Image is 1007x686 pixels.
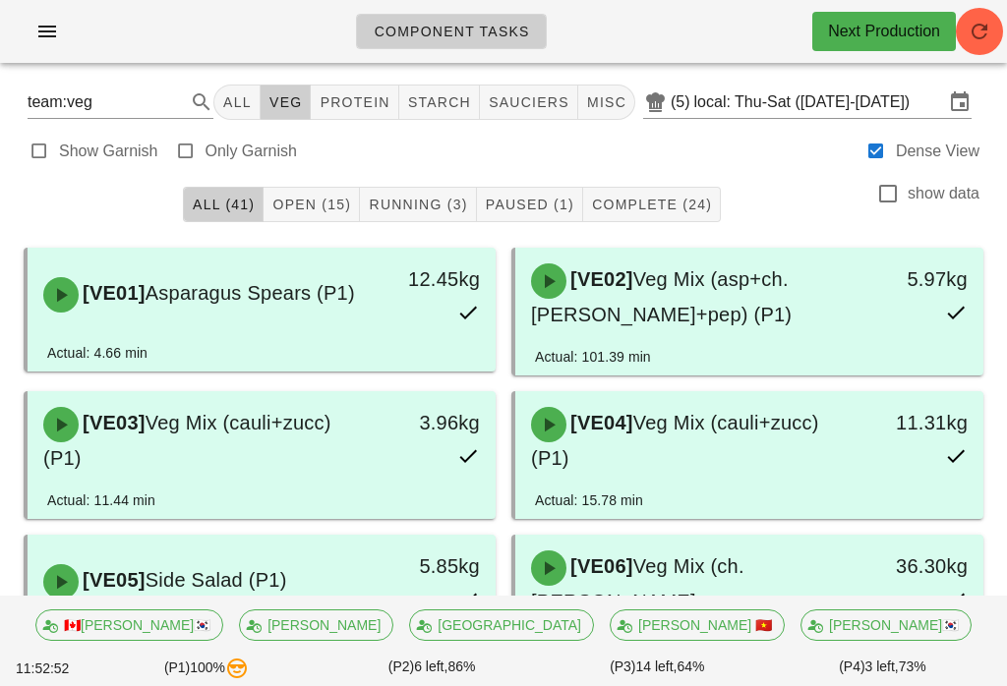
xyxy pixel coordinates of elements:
button: misc [578,85,635,120]
span: [PERSON_NAME] [252,610,381,640]
span: 🇨🇦[PERSON_NAME]🇰🇷 [48,610,210,640]
span: Veg Mix (asp+ch.[PERSON_NAME]+pep) (P1) [531,268,792,325]
span: All (41) [192,197,255,212]
span: [VE01] [79,282,146,304]
div: 11.31kg [876,407,968,438]
span: Complete (24) [591,197,712,212]
label: Show Garnish [59,142,158,161]
button: sauciers [480,85,578,120]
div: (P4) 73% [770,653,995,684]
span: Side Salad (P1) [146,569,287,591]
div: 3.96kg [388,407,480,438]
a: Component Tasks [356,14,546,49]
div: Actual: 15.78 min [535,489,643,511]
button: Paused (1) [477,187,583,222]
span: Open (15) [271,197,351,212]
span: [GEOGRAPHIC_DATA] [422,610,581,640]
div: Actual: 101.39 min [535,346,651,368]
span: sauciers [488,94,569,110]
span: [VE02] [566,268,633,290]
div: 36.30kg [876,550,968,582]
span: [PERSON_NAME] 🇻🇳 [622,610,772,640]
button: All [213,85,261,120]
span: 6 left, [414,658,447,674]
span: 3 left, [865,658,899,674]
label: Dense View [896,142,979,161]
button: Running (3) [360,187,476,222]
div: 5.85kg [388,550,480,582]
button: protein [311,85,398,120]
span: Veg Mix (cauli+zucc) (P1) [43,412,331,469]
span: [VE04] [566,412,633,433]
div: 5.97kg [876,263,968,295]
span: 14 left, [636,658,678,674]
button: veg [261,85,312,120]
span: Veg Mix (ch.[PERSON_NAME]+[PERSON_NAME]+edam+rad) (P1) [531,555,850,644]
div: (P2) 86% [320,653,545,684]
div: Actual: 11.44 min [47,489,155,511]
span: Asparagus Spears (P1) [146,282,355,304]
div: 12.45kg [388,263,480,295]
span: protein [319,94,389,110]
span: [PERSON_NAME]🇰🇷 [813,610,959,640]
span: Running (3) [368,197,467,212]
span: [VE06] [566,555,633,577]
button: Complete (24) [583,187,721,222]
span: All [222,94,252,110]
div: 11:52:52 [12,655,93,683]
label: show data [908,184,979,203]
button: Open (15) [264,187,360,222]
div: (5) [671,92,694,112]
span: veg [268,94,303,110]
div: Next Production [828,20,940,43]
button: All (41) [183,187,264,222]
span: misc [586,94,626,110]
span: [VE03] [79,412,146,433]
label: Only Garnish [206,142,297,161]
div: Actual: 4.66 min [47,342,148,364]
div: (P1) 100% [93,653,319,684]
button: starch [399,85,480,120]
span: Component Tasks [373,24,529,39]
span: Veg Mix (cauli+zucc) (P1) [531,412,819,469]
span: starch [407,94,471,110]
span: Paused (1) [485,197,574,212]
div: (P3) 64% [545,653,770,684]
span: [VE05] [79,569,146,591]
